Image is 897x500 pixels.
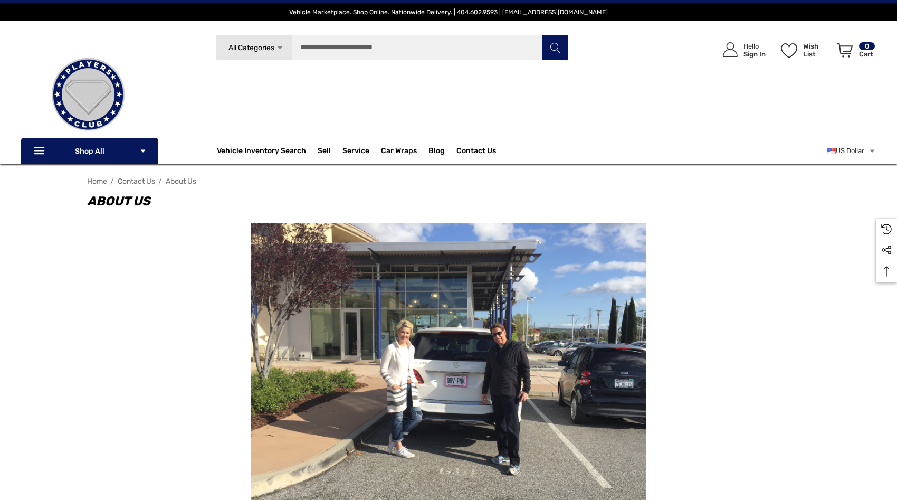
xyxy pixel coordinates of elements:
[139,147,147,155] svg: Icon Arrow Down
[827,140,876,162] a: USD
[456,146,496,158] a: Contact Us
[381,146,417,158] span: Car Wraps
[87,172,810,191] nav: Breadcrumb
[881,245,892,256] svg: Social Media
[837,43,853,58] svg: Review Your Cart
[743,42,766,50] p: Hello
[743,50,766,58] p: Sign In
[33,145,49,157] svg: Icon Line
[776,32,832,68] a: Wish List Wish List
[342,146,369,158] a: Service
[428,146,445,158] a: Blog
[542,34,568,61] button: Search
[35,42,141,147] img: Players Club | Cars For Sale
[217,146,306,158] a: Vehicle Inventory Search
[318,146,331,158] span: Sell
[832,32,876,73] a: Cart with 0 items
[118,177,155,186] a: Contact Us
[723,42,738,57] svg: Icon User Account
[228,43,274,52] span: All Categories
[318,140,342,162] a: Sell
[276,44,284,52] svg: Icon Arrow Down
[859,50,875,58] p: Cart
[289,8,608,16] span: Vehicle Marketplace. Shop Online. Nationwide Delivery. | 404.602.9593 | [EMAIL_ADDRESS][DOMAIN_NAME]
[881,224,892,234] svg: Recently Viewed
[87,191,810,212] h1: About Us
[876,266,897,277] svg: Top
[711,32,771,68] a: Sign in
[215,34,292,61] a: All Categories Icon Arrow Down Icon Arrow Up
[166,177,196,186] a: About Us
[781,43,797,58] svg: Wish List
[21,138,158,164] p: Shop All
[859,42,875,50] p: 0
[87,177,107,186] a: Home
[803,42,831,58] p: Wish List
[381,140,428,162] a: Car Wraps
